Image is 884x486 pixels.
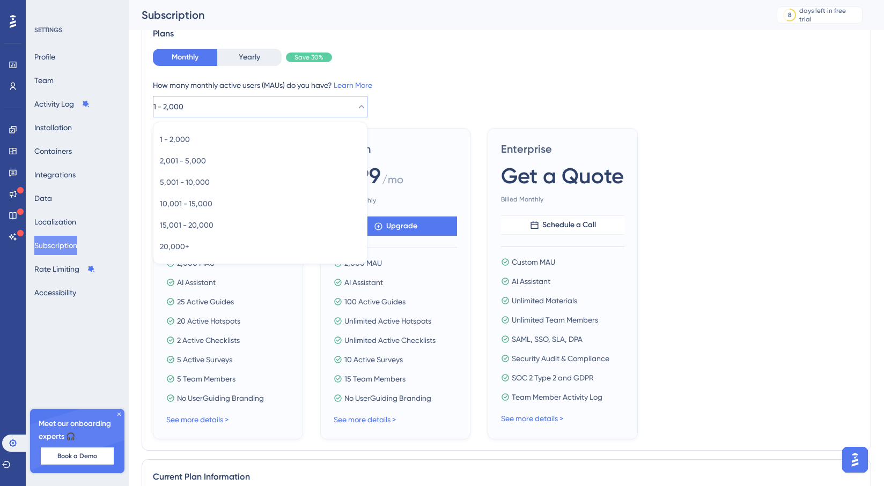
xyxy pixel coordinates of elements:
span: 25 Active Guides [177,295,234,308]
span: Unlimited Materials [512,294,577,307]
button: Schedule a Call [501,215,624,235]
button: 20,000+ [160,236,360,257]
span: 5 Team Members [177,372,235,385]
span: AI Assistant [177,276,216,289]
span: No UserGuiding Branding [177,392,264,405]
a: See more details > [501,414,563,423]
div: SETTINGS [34,26,121,34]
span: Unlimited Active Hotspots [344,315,431,327]
span: 1 - 2,000 [153,100,183,113]
span: Save 30% [294,53,323,62]
button: Book a Demo [41,447,114,465]
span: Unlimited Team Members [512,313,598,326]
button: 10,001 - 15,000 [160,193,360,214]
span: Growth [334,141,457,156]
button: Containers [34,141,72,161]
a: See more details > [166,415,229,424]
button: Activity Log [34,94,90,114]
span: Custom MAU [512,256,555,268]
a: See more details > [334,415,396,424]
span: Schedule a Call [542,219,596,231]
button: 15,001 - 20,000 [160,214,360,236]
span: 15 Team Members [344,372,406,385]
span: 10 Active Surveys [344,353,403,366]
button: Subscription [34,236,77,255]
span: AI Assistant [512,275,550,288]
span: Team Member Activity Log [512,391,602,403]
button: Localization [34,212,76,231]
div: Current Plan Information [153,470,860,483]
button: Profile [34,47,55,66]
span: Billed Monthly [501,195,624,204]
span: SOC 2 Type 2 and GDPR [512,371,594,384]
button: Accessibility [34,283,76,302]
span: 20 Active Hotspots [177,315,240,327]
div: How many monthly active users (MAUs) do you have? [153,79,860,92]
button: Rate Limiting [34,259,95,279]
span: / mo [382,172,403,192]
button: 5,001 - 10,000 [160,171,360,193]
div: days left in free trial [799,6,859,24]
span: Get a Quote [501,161,624,191]
span: 1 - 2,000 [160,133,190,146]
button: Yearly [217,49,282,66]
div: Plans [153,27,860,40]
button: Team [34,71,54,90]
span: 100 Active Guides [344,295,406,308]
span: SAML, SSO, SLA, DPA [512,333,583,346]
span: AI Assistant [344,276,383,289]
button: 1 - 2,000 [160,129,360,150]
iframe: UserGuiding AI Assistant Launcher [839,444,871,476]
span: 15,001 - 20,000 [160,219,213,231]
span: 5 Active Surveys [177,353,232,366]
span: Book a Demo [57,452,97,460]
a: Learn More [334,81,372,89]
div: 8 [788,11,792,19]
span: Upgrade [386,220,417,233]
span: 5,001 - 10,000 [160,176,210,189]
span: 2,001 - 5,000 [160,154,206,167]
button: 2,001 - 5,000 [160,150,360,171]
button: Installation [34,118,72,137]
span: 20,000+ [160,240,189,253]
span: Security Audit & Compliance [512,352,609,365]
span: Unlimited Active Checklists [344,334,436,347]
button: 1 - 2,000 [153,96,367,117]
span: 2 Active Checklists [177,334,240,347]
span: Meet our onboarding experts 🎧 [39,417,116,443]
button: Integrations [34,165,76,184]
button: Upgrade [334,216,457,236]
span: Enterprise [501,141,624,156]
button: Data [34,189,52,208]
span: Billed Monthly [334,196,457,205]
span: 10,001 - 15,000 [160,197,212,210]
div: Subscription [142,8,750,23]
button: Monthly [153,49,217,66]
span: No UserGuiding Branding [344,392,431,405]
